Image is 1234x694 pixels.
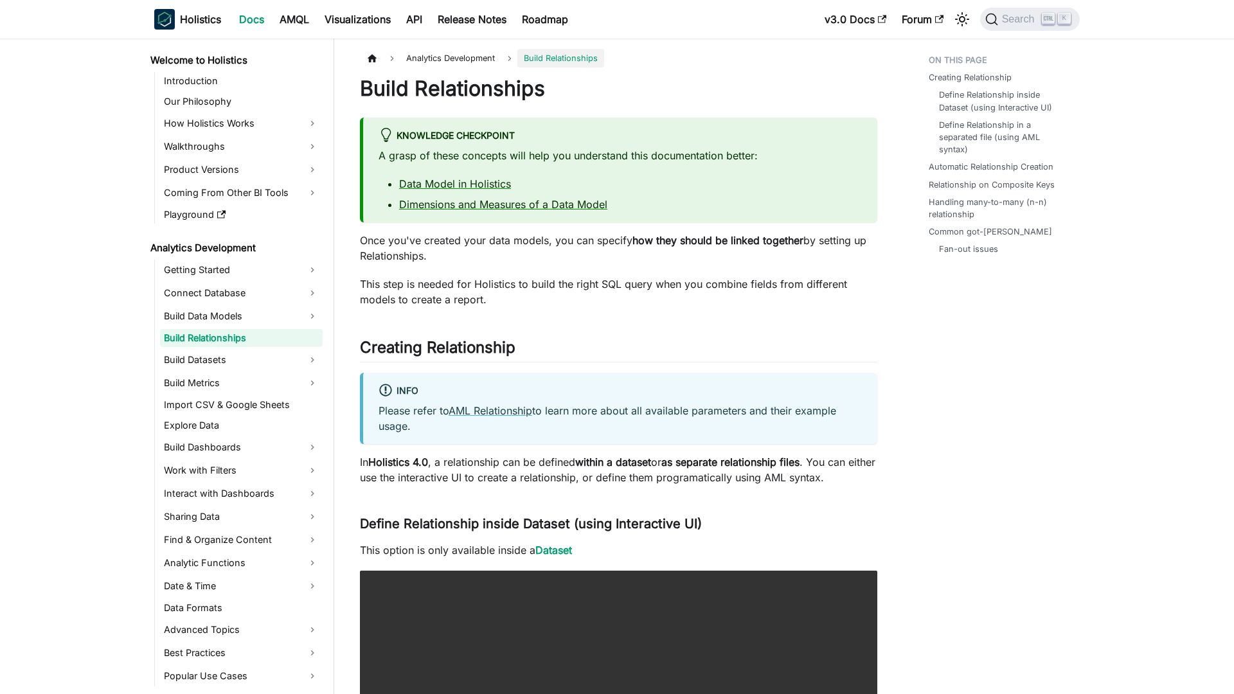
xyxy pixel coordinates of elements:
[160,93,323,111] a: Our Philosophy
[661,456,800,468] strong: as separate relationship files
[180,12,221,27] b: Holistics
[160,260,323,280] a: Getting Started
[160,460,323,481] a: Work with Filters
[379,403,862,434] p: Please refer to to learn more about all available parameters and their example usage.
[160,159,323,180] a: Product Versions
[160,329,323,347] a: Build Relationships
[160,72,323,90] a: Introduction
[160,113,323,134] a: How Holistics Works
[998,13,1042,25] span: Search
[160,306,323,326] a: Build Data Models
[160,666,323,686] a: Popular Use Cases
[147,51,323,69] a: Welcome to Holistics
[360,76,877,102] h1: Build Relationships
[514,9,576,30] a: Roadmap
[575,456,651,468] strong: within a dataset
[379,383,862,400] div: info
[517,49,604,67] span: Build Relationships
[317,9,398,30] a: Visualizations
[141,39,334,694] nav: Docs sidebar
[894,9,951,30] a: Forum
[360,233,877,263] p: Once you've created your data models, you can specify by setting up Relationships.
[360,516,877,532] h3: Define Relationship inside Dataset (using Interactive UI)
[632,234,803,247] strong: how they should be linked together
[980,8,1080,31] button: Search (Ctrl+K)
[368,456,428,468] strong: Holistics 4.0
[160,506,323,527] a: Sharing Data
[154,9,175,30] img: Holistics
[360,454,877,485] p: In , a relationship can be defined or . You can either use the interactive UI to create a relatio...
[929,179,1055,191] a: Relationship on Composite Keys
[160,437,323,458] a: Build Dashboards
[160,576,323,596] a: Date & Time
[1058,13,1071,24] kbd: K
[360,338,877,362] h2: Creating Relationship
[449,404,532,417] a: AML Relationship
[360,49,877,67] nav: Breadcrumbs
[929,226,1052,238] a: Common got-[PERSON_NAME]
[360,49,384,67] a: Home page
[160,283,323,303] a: Connect Database
[160,529,323,550] a: Find & Organize Content
[160,416,323,434] a: Explore Data
[939,119,1067,156] a: Define Relationship in a separated file (using AML syntax)
[160,619,323,640] a: Advanced Topics
[160,483,323,504] a: Interact with Dashboards
[535,544,572,556] a: Dataset
[160,396,323,414] a: Import CSV & Google Sheets
[160,182,323,203] a: Coming From Other BI Tools
[147,239,323,257] a: Analytics Development
[154,9,221,30] a: HolisticsHolistics
[399,198,607,211] a: Dimensions and Measures of a Data Model
[379,148,862,163] p: A grasp of these concepts will help you understand this documentation better:
[360,276,877,307] p: This step is needed for Holistics to build the right SQL query when you combine fields from diffe...
[929,196,1072,220] a: Handling many-to-many (n-n) relationship
[939,243,998,255] a: Fan-out issues
[160,206,323,224] a: Playground
[160,599,323,617] a: Data Formats
[398,9,430,30] a: API
[430,9,514,30] a: Release Notes
[272,9,317,30] a: AMQL
[160,373,323,393] a: Build Metrics
[817,9,894,30] a: v3.0 Docs
[929,161,1053,173] a: Automatic Relationship Creation
[939,89,1067,113] a: Define Relationship inside Dataset (using Interactive UI)
[379,128,862,145] div: Knowledge Checkpoint
[160,350,323,370] a: Build Datasets
[929,71,1012,84] a: Creating Relationship
[952,9,972,30] button: Switch between dark and light mode (currently light mode)
[160,553,323,573] a: Analytic Functions
[360,542,877,558] p: This option is only available inside a
[160,643,323,663] a: Best Practices
[400,49,501,67] span: Analytics Development
[231,9,272,30] a: Docs
[399,177,511,190] a: Data Model in Holistics
[160,136,323,157] a: Walkthroughs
